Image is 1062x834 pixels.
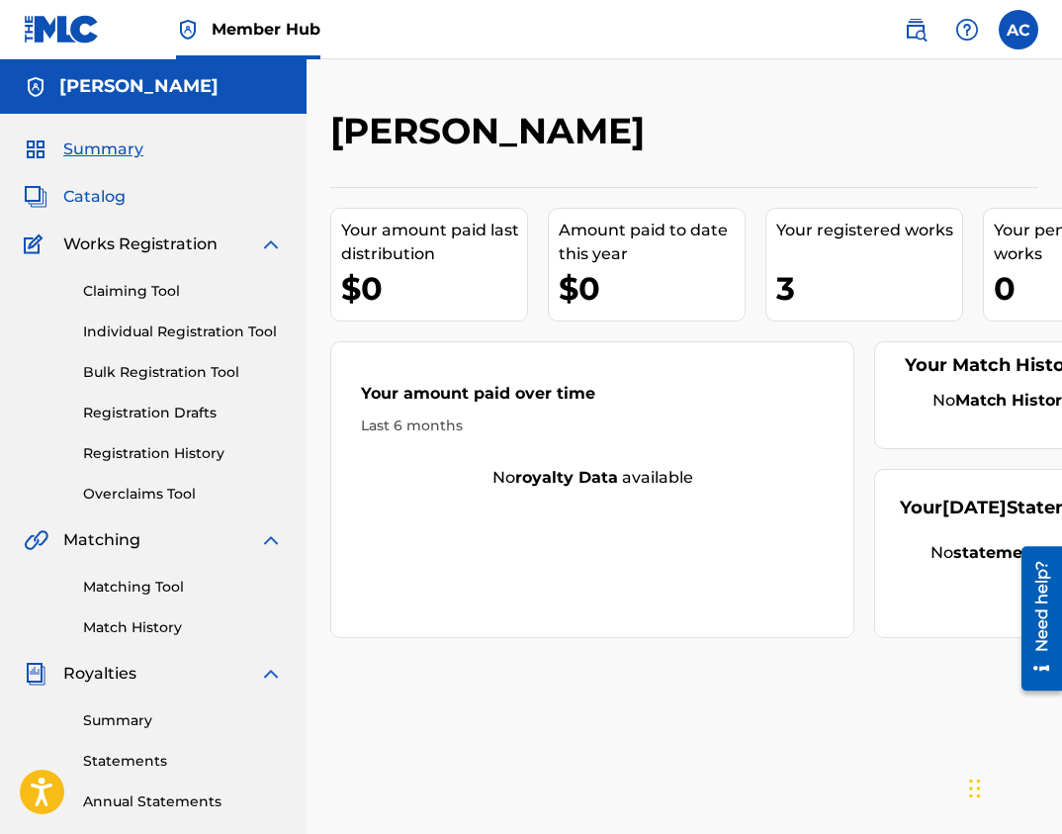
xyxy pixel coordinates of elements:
div: Help [947,10,987,49]
strong: statements [953,543,1049,562]
img: expand [259,232,283,256]
a: Bulk Registration Tool [83,362,283,383]
div: Drag [969,759,981,818]
img: Works Registration [24,232,49,256]
a: Public Search [896,10,935,49]
span: Works Registration [63,232,218,256]
img: Accounts [24,75,47,99]
a: SummarySummary [24,138,143,161]
span: Member Hub [212,18,320,41]
h2: [PERSON_NAME] [330,109,655,153]
a: Matching Tool [83,577,283,598]
div: Amount paid to date this year [559,219,745,266]
img: expand [259,662,283,686]
a: Summary [83,710,283,731]
img: Royalties [24,662,47,686]
span: [DATE] [942,497,1007,518]
div: Your amount paid last distribution [341,219,527,266]
span: Summary [63,138,143,161]
span: Royalties [63,662,136,686]
img: expand [259,528,283,552]
a: Claiming Tool [83,281,283,302]
strong: royalty data [515,468,618,487]
iframe: Chat Widget [963,739,1062,834]
a: Overclaims Tool [83,484,283,505]
div: Your amount paid over time [361,382,824,416]
div: Last 6 months [361,416,824,436]
a: Registration Drafts [83,403,283,423]
div: $0 [341,266,527,311]
a: Match History [83,617,283,638]
img: MLC Logo [24,15,100,44]
img: Summary [24,138,47,161]
div: No available [331,466,853,490]
a: CatalogCatalog [24,185,126,209]
a: Registration History [83,443,283,464]
a: Annual Statements [83,791,283,812]
a: Statements [83,751,283,772]
img: help [955,18,979,42]
img: search [904,18,928,42]
div: User Menu [999,10,1038,49]
img: Matching [24,528,48,552]
div: $0 [559,266,745,311]
img: Top Rightsholder [176,18,200,42]
span: Catalog [63,185,126,209]
img: Catalog [24,185,47,209]
span: Matching [63,528,140,552]
iframe: Resource Center [1007,539,1062,698]
div: 3 [776,266,962,311]
div: Your registered works [776,219,962,242]
a: Individual Registration Tool [83,322,283,342]
h5: ALEXIS CLAUDIO-SERRANO [59,75,219,98]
